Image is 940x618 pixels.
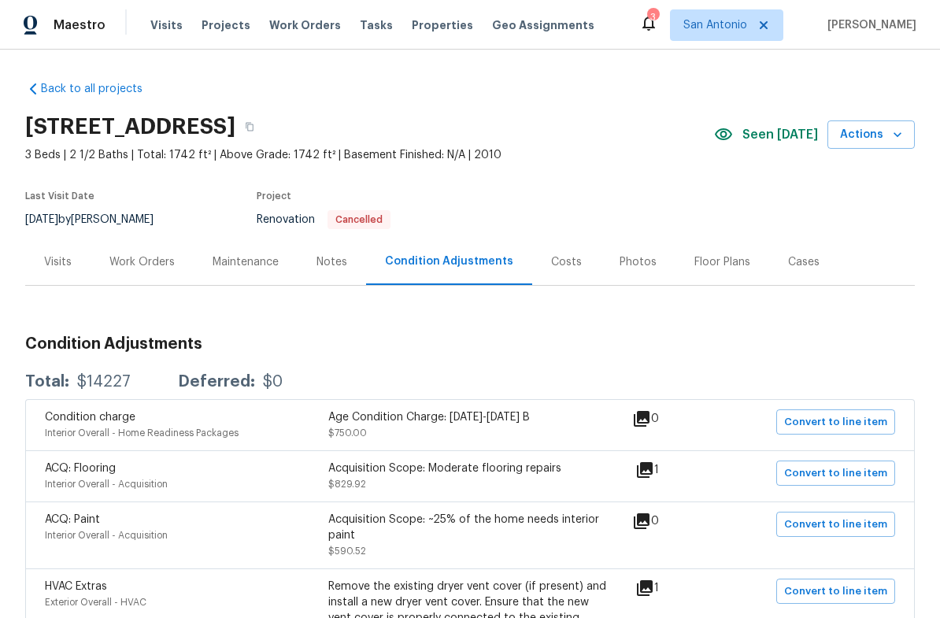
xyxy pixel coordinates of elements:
[45,581,107,592] span: HVAC Extras
[635,461,709,479] div: 1
[742,127,818,142] span: Seen [DATE]
[45,463,116,474] span: ACQ: Flooring
[776,461,895,486] button: Convert to line item
[109,254,175,270] div: Work Orders
[178,374,255,390] div: Deferred:
[784,583,887,601] span: Convert to line item
[821,17,916,33] span: [PERSON_NAME]
[45,514,100,525] span: ACQ: Paint
[45,428,239,438] span: Interior Overall - Home Readiness Packages
[776,409,895,435] button: Convert to line item
[620,254,657,270] div: Photos
[328,428,367,438] span: $750.00
[694,254,750,270] div: Floor Plans
[235,113,264,141] button: Copy Address
[25,210,172,229] div: by [PERSON_NAME]
[25,374,69,390] div: Total:
[647,9,658,25] div: 3
[25,119,235,135] h2: [STREET_ADDRESS]
[328,479,366,489] span: $829.92
[784,464,887,483] span: Convert to line item
[257,191,291,201] span: Project
[316,254,347,270] div: Notes
[328,409,612,425] div: Age Condition Charge: [DATE]-[DATE] B
[269,17,341,33] span: Work Orders
[784,413,887,431] span: Convert to line item
[213,254,279,270] div: Maintenance
[202,17,250,33] span: Projects
[263,374,283,390] div: $0
[551,254,582,270] div: Costs
[635,579,709,598] div: 1
[54,17,105,33] span: Maestro
[77,374,131,390] div: $14227
[45,412,135,423] span: Condition charge
[25,191,94,201] span: Last Visit Date
[45,531,168,540] span: Interior Overall - Acquisition
[328,546,366,556] span: $590.52
[827,120,915,150] button: Actions
[44,254,72,270] div: Visits
[492,17,594,33] span: Geo Assignments
[683,17,747,33] span: San Antonio
[25,214,58,225] span: [DATE]
[632,512,709,531] div: 0
[840,125,902,145] span: Actions
[385,253,513,269] div: Condition Adjustments
[788,254,820,270] div: Cases
[25,147,714,163] span: 3 Beds | 2 1/2 Baths | Total: 1742 ft² | Above Grade: 1742 ft² | Basement Finished: N/A | 2010
[45,598,146,607] span: Exterior Overall - HVAC
[25,81,176,97] a: Back to all projects
[328,512,612,543] div: Acquisition Scope: ~25% of the home needs interior paint
[784,516,887,534] span: Convert to line item
[150,17,183,33] span: Visits
[776,512,895,537] button: Convert to line item
[360,20,393,31] span: Tasks
[45,479,168,489] span: Interior Overall - Acquisition
[632,409,709,428] div: 0
[776,579,895,604] button: Convert to line item
[329,215,389,224] span: Cancelled
[25,336,915,352] h3: Condition Adjustments
[257,214,390,225] span: Renovation
[412,17,473,33] span: Properties
[328,461,612,476] div: Acquisition Scope: Moderate flooring repairs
